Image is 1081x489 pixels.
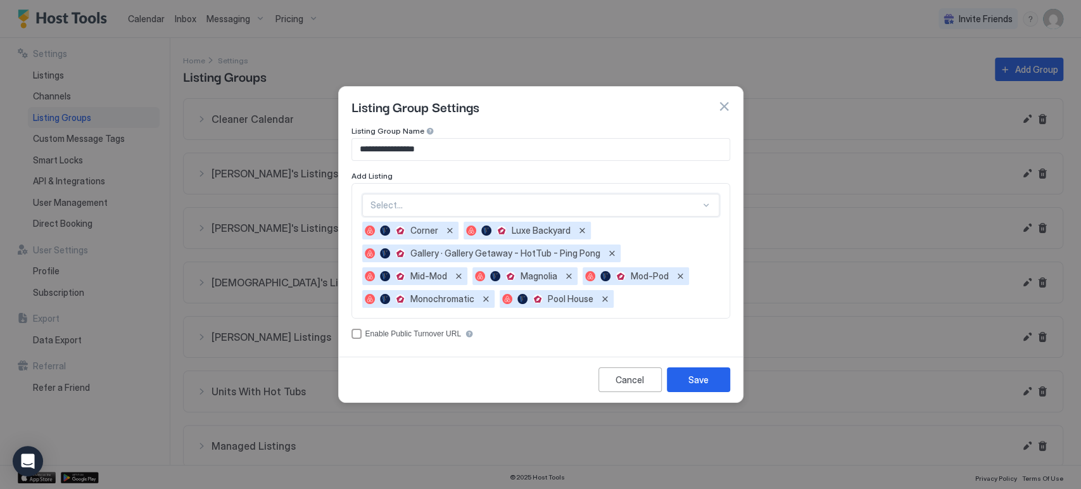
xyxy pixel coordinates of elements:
button: Remove [452,270,465,283]
span: Pool House [548,293,593,305]
span: Add Listing [351,171,393,181]
div: accessCode [351,329,730,339]
span: Listing Group Name [351,126,424,136]
input: Input Field [352,139,730,160]
button: Save [667,367,730,392]
button: Remove [443,224,456,237]
span: Mod-Pod [631,270,669,282]
div: Save [688,373,709,386]
span: Corner [410,225,438,236]
button: Remove [598,293,611,305]
button: Remove [605,247,618,260]
button: Remove [674,270,686,283]
span: Luxe Backyard [512,225,571,236]
span: Magnolia [521,270,557,282]
button: Remove [576,224,588,237]
div: Enable Public Turnover URL [365,329,461,338]
span: Mid-Mod [410,270,447,282]
span: Gallery · Gallery Getaway - HotTub - Ping Pong [410,248,600,259]
button: Cancel [598,367,662,392]
div: Open Intercom Messenger [13,446,43,476]
span: Listing Group Settings [351,97,479,116]
button: Remove [562,270,575,283]
span: Monochromatic [410,293,474,305]
button: Remove [479,293,492,305]
div: Cancel [616,373,644,386]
